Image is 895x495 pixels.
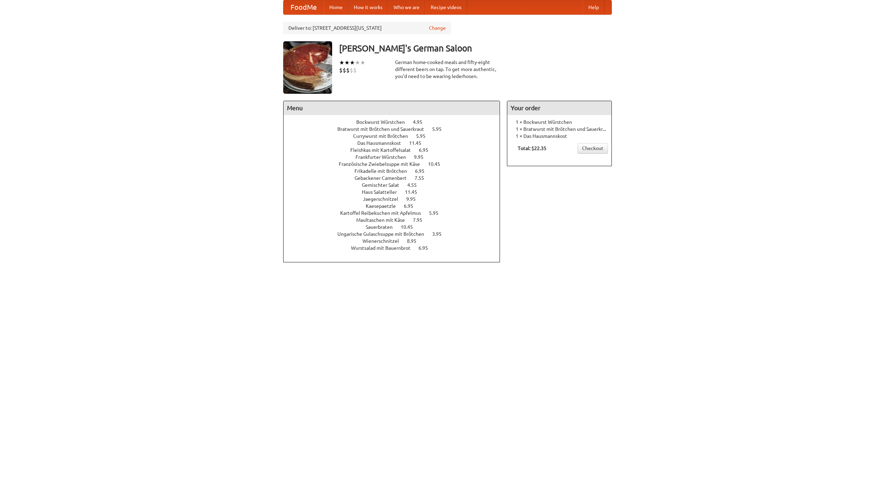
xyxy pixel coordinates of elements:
div: Deliver to: [STREET_ADDRESS][US_STATE] [283,22,451,34]
span: Wienerschnitzel [363,238,406,244]
a: Home [324,0,348,14]
a: Ungarische Gulaschsuppe mit Brötchen 3.95 [337,231,454,237]
a: Frikadelle mit Brötchen 6.95 [355,168,437,174]
li: ★ [360,59,365,66]
a: Who we are [388,0,425,14]
a: Wienerschnitzel 8.95 [363,238,429,244]
span: Gebackener Camenbert [355,175,414,181]
span: 4.55 [407,182,424,188]
span: Französische Zwiebelsuppe mit Käse [339,161,427,167]
span: 4.95 [413,119,429,125]
span: 5.95 [416,133,432,139]
a: Kartoffel Reibekuchen mit Apfelmus 5.95 [340,210,451,216]
img: angular.jpg [283,41,332,94]
li: $ [350,66,353,74]
span: Kaesepaetzle [366,203,403,209]
a: Fleishkas mit Kartoffelsalat 6.95 [350,147,441,153]
span: Kartoffel Reibekuchen mit Apfelmus [340,210,428,216]
span: Frankfurter Würstchen [356,154,413,160]
li: ★ [344,59,350,66]
a: Das Hausmannskost 11.45 [357,140,434,146]
a: Recipe videos [425,0,467,14]
span: Bratwurst mit Brötchen und Sauerkraut [337,126,431,132]
a: Frankfurter Würstchen 9.95 [356,154,436,160]
a: Sauerbraten 10.45 [366,224,426,230]
b: Total: $22.35 [518,146,546,151]
span: 6.95 [418,245,435,251]
span: 9.95 [414,154,430,160]
span: Haus Salatteller [362,189,404,195]
span: 9.95 [406,196,423,202]
li: $ [346,66,350,74]
span: Fleishkas mit Kartoffelsalat [350,147,418,153]
span: Bockwurst Würstchen [356,119,412,125]
span: Das Hausmannskost [357,140,408,146]
span: 6.95 [404,203,420,209]
li: ★ [350,59,355,66]
a: Wurstsalad mit Bauernbrot 6.95 [351,245,441,251]
a: Gebackener Camenbert 7.55 [355,175,437,181]
span: 7.55 [415,175,431,181]
span: Frikadelle mit Brötchen [355,168,414,174]
span: 6.95 [415,168,431,174]
div: German home-cooked meals and fifty-eight different beers on tap. To get more authentic, you'd nee... [395,59,500,80]
a: Gemischter Salat 4.55 [362,182,430,188]
a: Bratwurst mit Brötchen und Sauerkraut 5.95 [337,126,454,132]
a: Bockwurst Würstchen 4.95 [356,119,435,125]
li: 1 × Das Hausmannskost [511,133,608,140]
a: Jaegerschnitzel 9.95 [363,196,429,202]
span: 5.95 [432,126,449,132]
a: FoodMe [284,0,324,14]
span: 5.95 [429,210,445,216]
span: Currywurst mit Brötchen [353,133,415,139]
span: Wurstsalad mit Bauernbrot [351,245,417,251]
h4: Menu [284,101,500,115]
span: 6.95 [419,147,435,153]
li: $ [339,66,343,74]
span: 10.45 [428,161,447,167]
span: Maultaschen mit Käse [356,217,412,223]
h3: [PERSON_NAME]'s German Saloon [339,41,612,55]
a: Haus Salatteller 11.45 [362,189,430,195]
span: 10.45 [401,224,420,230]
a: Französische Zwiebelsuppe mit Käse 10.45 [339,161,453,167]
span: Gemischter Salat [362,182,406,188]
a: Maultaschen mit Käse 7.95 [356,217,435,223]
li: ★ [339,59,344,66]
a: Checkout [578,143,608,154]
h4: Your order [507,101,611,115]
li: ★ [355,59,360,66]
a: Change [429,24,446,31]
span: 11.45 [405,189,424,195]
li: 1 × Bratwurst mit Brötchen und Sauerkraut [511,126,608,133]
span: 8.95 [407,238,423,244]
li: $ [353,66,357,74]
a: How it works [348,0,388,14]
li: $ [343,66,346,74]
span: Sauerbraten [366,224,400,230]
span: Jaegerschnitzel [363,196,405,202]
a: Kaesepaetzle 6.95 [366,203,426,209]
span: 11.45 [409,140,428,146]
a: Help [583,0,604,14]
a: Currywurst mit Brötchen 5.95 [353,133,438,139]
span: Ungarische Gulaschsuppe mit Brötchen [337,231,431,237]
li: 1 × Bockwurst Würstchen [511,119,608,126]
span: 7.95 [413,217,429,223]
span: 3.95 [432,231,449,237]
